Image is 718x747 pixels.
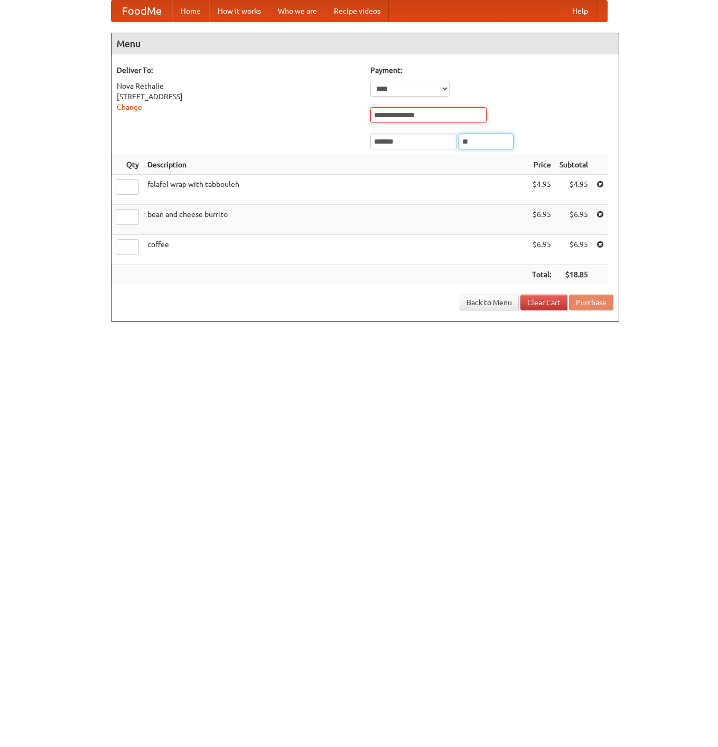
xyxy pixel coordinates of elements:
h5: Deliver To: [117,65,360,75]
a: Home [172,1,209,22]
h4: Menu [111,33,619,54]
td: $6.95 [528,205,555,235]
th: Total: [528,265,555,285]
a: FoodMe [111,1,172,22]
td: bean and cheese burrito [143,205,528,235]
th: $18.85 [555,265,592,285]
button: Purchase [569,295,613,310]
a: Help [564,1,596,22]
th: Subtotal [555,155,592,175]
div: [STREET_ADDRESS] [117,91,360,102]
a: Change [117,103,142,111]
td: $4.95 [555,175,592,205]
a: Who we are [269,1,325,22]
a: Recipe videos [325,1,389,22]
h5: Payment: [370,65,613,75]
td: $6.95 [528,235,555,265]
td: $4.95 [528,175,555,205]
a: Back to Menu [460,295,519,310]
a: Clear Cart [520,295,567,310]
td: $6.95 [555,235,592,265]
td: $6.95 [555,205,592,235]
div: Nova Rethalie [117,81,360,91]
th: Price [528,155,555,175]
a: How it works [209,1,269,22]
td: coffee [143,235,528,265]
td: falafel wrap with tabbouleh [143,175,528,205]
th: Qty [111,155,143,175]
th: Description [143,155,528,175]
